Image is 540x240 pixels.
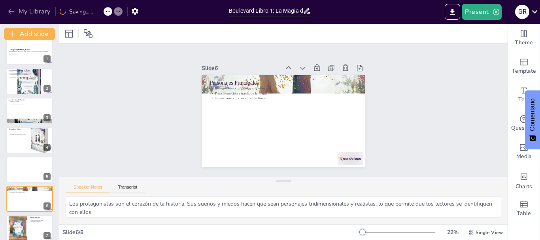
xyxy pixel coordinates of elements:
button: Present [462,4,501,20]
span: Template [512,67,536,76]
p: Mundo lleno de magia. [9,100,51,102]
p: [PERSON_NAME] es una escritora talentosa. [9,71,51,72]
p: Personajes Principales [9,187,51,189]
div: Change the overall theme [508,24,540,52]
div: 22 % [443,229,462,236]
div: 2 [6,68,53,94]
span: Charts [515,182,532,191]
div: Slide 6 / 8 [62,229,359,236]
p: Transformación a través de la magia. [9,190,51,192]
p: Decisiones difíciles. [9,131,27,132]
div: Add ready made slides [508,52,540,81]
div: Add a table [508,195,540,223]
div: G R [515,5,529,19]
button: Export to PowerPoint [445,4,460,20]
div: Add text boxes [508,81,540,109]
span: Table [517,209,531,218]
strong: La Magia de [PERSON_NAME] [9,49,30,51]
span: Text [518,95,529,104]
span: Single View [476,229,503,236]
p: El Conflicto Mágico [9,128,27,130]
div: 6 [43,202,51,210]
span: Media [516,152,532,161]
p: Sus historias mezclan fantasía y realidad. [9,72,51,74]
p: Descubrimiento del verdadero yo. [9,104,51,105]
p: En esta presentación, exploraremos donde la fantasía y la realidad se entrelazan para crear una h... [9,51,51,54]
div: Get real-time input from your audience [508,109,540,138]
p: Introducción a la Historia [9,99,51,101]
input: Insert title [229,5,303,17]
textarea: Los protagonistas son el corazón de la historia. Sus sueños y miedos hacen que sean personajes tr... [66,196,501,218]
p: Reflexión sobre elecciones personales. [9,134,27,136]
div: Layout [62,27,75,40]
p: Desafíos que enfrentan los personajes. [9,102,51,104]
span: Position [83,29,93,38]
div: 1 [43,55,51,62]
button: Transcript [110,185,145,193]
button: My Library [6,5,54,18]
div: 2 [43,85,51,92]
font: Comentario [529,98,536,131]
div: Add charts and graphs [508,166,540,195]
p: Búsqueda de identidad. [30,221,51,223]
div: Saving...... [60,8,93,15]
p: Personajes memorables y tramas intrigantes. [9,74,51,75]
p: Amor en sus diversas formas. [30,219,51,221]
p: Transformación a través de la magia. [210,91,357,96]
span: Questions [511,124,537,132]
p: Generated with [URL] [9,54,51,55]
p: Interacciones que moldean la trama. [9,192,51,193]
div: 3 [43,114,51,121]
p: Prueba de valentía y determinación. [9,132,27,134]
button: Speaker Notes [66,185,110,193]
button: Comentarios - Mostrar encuesta [525,91,540,149]
p: Importancia en la literatura contemporánea. [9,76,51,78]
div: 4 [6,127,53,153]
div: 4 [43,144,51,151]
div: 5 [43,173,51,180]
div: 6 [6,186,53,212]
button: Add slide [4,28,55,40]
div: Add images, graphics, shapes or video [508,138,540,166]
div: 7 [43,232,51,239]
div: 5 [6,157,53,183]
div: 1 [6,39,53,65]
p: Personajes Principales [210,79,357,87]
p: Amistad como tema central. [30,218,51,220]
p: Descubriendo a [PERSON_NAME] [9,69,51,72]
p: Protagonistas con sueños y miedos. [9,189,51,190]
p: Temas Centrales [30,216,51,219]
div: Slide 6 [202,64,280,72]
p: Protagonistas con sueños y miedos. [210,85,357,91]
div: 3 [6,98,53,124]
p: Interacciones que moldean la trama. [210,96,357,101]
p: Evolución de su estilo. [9,75,51,77]
button: G R [515,4,529,20]
span: Theme [515,38,533,47]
